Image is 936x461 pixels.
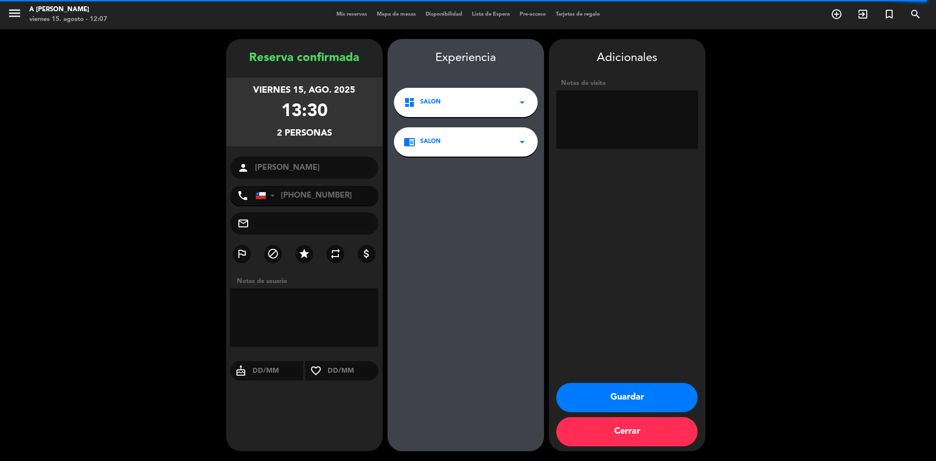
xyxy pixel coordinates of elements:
span: SALON [420,137,441,147]
button: Guardar [556,383,698,412]
div: Adicionales [556,49,698,68]
i: person [237,162,249,174]
i: favorite_border [305,365,327,377]
span: Tarjetas de regalo [551,12,605,17]
div: A [PERSON_NAME] [29,5,107,15]
div: Experiencia [388,49,544,68]
span: Mis reservas [331,12,372,17]
div: viernes 15, ago. 2025 [253,83,355,98]
div: Chile: +56 [256,186,278,205]
div: viernes 15. agosto - 12:07 [29,15,107,24]
input: DD/MM [327,365,379,377]
span: Pre-acceso [515,12,551,17]
i: arrow_drop_down [516,136,528,148]
i: turned_in_not [883,8,895,20]
i: repeat [330,248,341,260]
input: DD/MM [252,365,304,377]
div: Notas de visita [556,78,698,88]
i: menu [7,6,22,20]
i: arrow_drop_down [516,97,528,108]
i: dashboard [404,97,415,108]
i: exit_to_app [857,8,869,20]
i: add_circle_outline [831,8,842,20]
i: star [298,248,310,260]
span: SALON [420,98,441,107]
i: attach_money [361,248,372,260]
i: chrome_reader_mode [404,136,415,148]
span: Disponibilidad [421,12,467,17]
div: Reserva confirmada [226,49,383,68]
i: block [267,248,279,260]
div: 13:30 [281,98,328,126]
div: 2 personas [277,126,332,140]
i: outlined_flag [236,248,248,260]
span: Mapa de mesas [372,12,421,17]
i: cake [230,365,252,377]
i: phone [237,190,249,201]
div: Notas de usuario [232,276,383,286]
i: search [910,8,921,20]
button: menu [7,6,22,24]
i: mail_outline [237,218,249,229]
button: Cerrar [556,417,698,446]
span: Lista de Espera [467,12,515,17]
